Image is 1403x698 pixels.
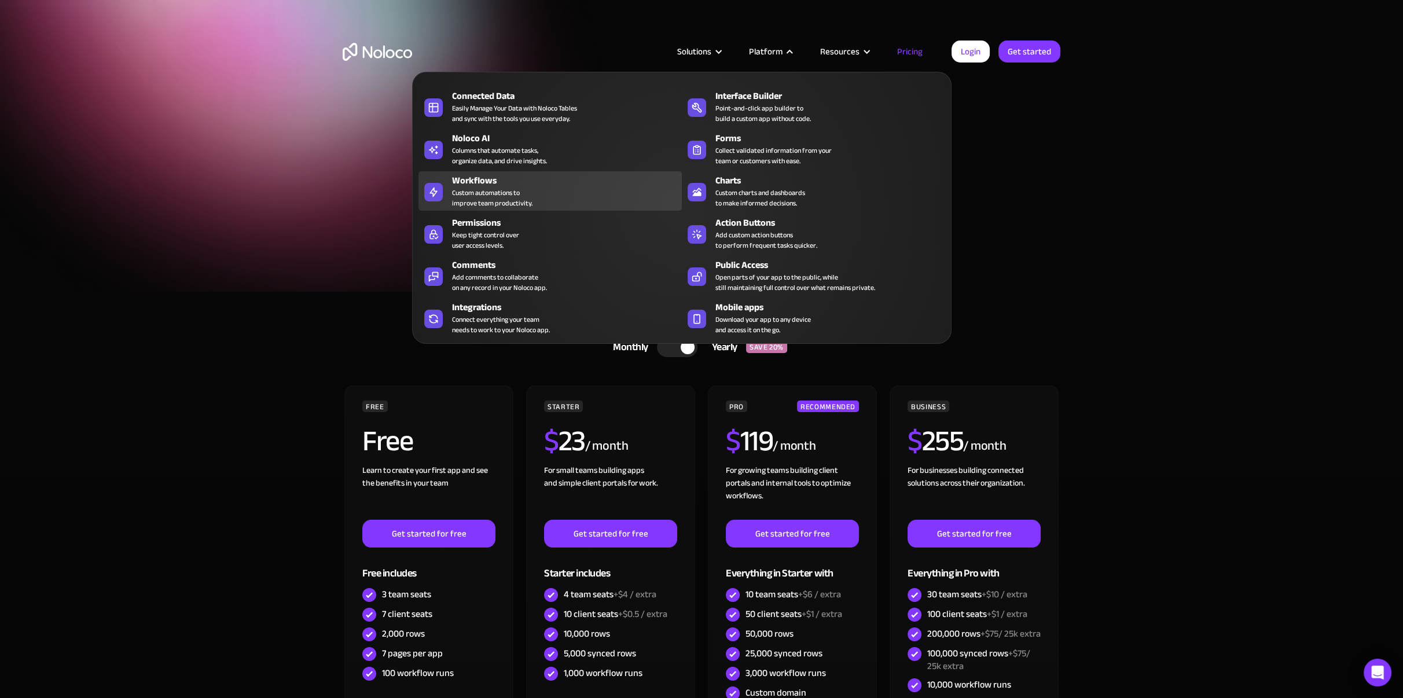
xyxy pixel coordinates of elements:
[745,667,826,679] div: 3,000 workflow runs
[343,303,1060,332] div: CHOOSE YOUR PLAN
[452,174,687,188] div: Workflows
[908,548,1041,585] div: Everything in Pro with
[418,87,682,126] a: Connected DataEasily Manage Your Data with Noloco Tablesand sync with the tools you use everyday.
[362,548,495,585] div: Free includes
[927,647,1041,673] div: 100,000 synced rows
[773,437,816,455] div: / month
[452,300,687,314] div: Integrations
[682,214,945,253] a: Action ButtonsAdd custom action buttonsto perform frequent tasks quicker.
[677,44,711,59] div: Solutions
[418,214,682,253] a: PermissionsKeep tight control overuser access levels.
[544,401,583,412] div: STARTER
[715,300,950,314] div: Mobile apps
[715,174,950,188] div: Charts
[382,627,425,640] div: 2,000 rows
[749,44,783,59] div: Platform
[952,41,990,63] a: Login
[544,464,677,520] div: For small teams building apps and simple client portals for work. ‍
[734,44,806,59] div: Platform
[927,678,1011,691] div: 10,000 workflow runs
[362,464,495,520] div: Learn to create your first app and see the benefits in your team ‍
[564,627,610,640] div: 10,000 rows
[745,588,841,601] div: 10 team seats
[564,588,656,601] div: 4 team seats
[908,427,963,455] h2: 255
[452,103,577,124] div: Easily Manage Your Data with Noloco Tables and sync with the tools you use everyday.
[715,216,950,230] div: Action Buttons
[343,43,412,61] a: home
[452,258,687,272] div: Comments
[745,608,842,620] div: 50 client seats
[908,414,922,468] span: $
[726,520,859,548] a: Get started for free
[963,437,1007,455] div: / month
[927,588,1027,601] div: 30 team seats
[682,171,945,211] a: ChartsCustom charts and dashboardsto make informed decisions.
[715,131,950,145] div: Forms
[927,645,1030,675] span: +$75/ 25k extra
[927,627,1041,640] div: 200,000 rows
[715,258,950,272] div: Public Access
[564,667,642,679] div: 1,000 workflow runs
[697,339,746,356] div: Yearly
[987,605,1027,623] span: +$1 / extra
[797,401,859,412] div: RECOMMENDED
[908,464,1041,520] div: For businesses building connected solutions across their organization. ‍
[726,401,747,412] div: PRO
[362,520,495,548] a: Get started for free
[412,56,952,344] nav: Platform
[362,401,388,412] div: FREE
[982,586,1027,603] span: +$10 / extra
[715,230,817,251] div: Add custom action buttons to perform frequent tasks quicker.
[802,605,842,623] span: +$1 / extra
[452,145,547,166] div: Columns that automate tasks, organize data, and drive insights.
[382,588,431,601] div: 3 team seats
[618,605,667,623] span: +$0.5 / extra
[418,129,682,168] a: Noloco AIColumns that automate tasks,organize data, and drive insights.
[682,129,945,168] a: FormsCollect validated information from yourteam or customers with ease.
[452,131,687,145] div: Noloco AI
[382,647,443,660] div: 7 pages per app
[998,41,1060,63] a: Get started
[715,272,875,293] div: Open parts of your app to the public, while still maintaining full control over what remains priv...
[1364,659,1391,686] div: Open Intercom Messenger
[544,427,585,455] h2: 23
[418,171,682,211] a: WorkflowsCustom automations toimprove team productivity.
[382,667,454,679] div: 100 workflow runs
[544,520,677,548] a: Get started for free
[452,216,687,230] div: Permissions
[745,647,822,660] div: 25,000 synced rows
[544,548,677,585] div: Starter includes
[726,414,740,468] span: $
[883,44,937,59] a: Pricing
[908,520,1041,548] a: Get started for free
[715,188,805,208] div: Custom charts and dashboards to make informed decisions.
[452,230,519,251] div: Keep tight control over user access levels.
[452,314,550,335] div: Connect everything your team needs to work to your Noloco app.
[682,256,945,295] a: Public AccessOpen parts of your app to the public, whilestill maintaining full control over what ...
[343,98,1060,168] h1: Flexible Pricing Designed for Business
[980,625,1041,642] span: +$75/ 25k extra
[452,89,687,103] div: Connected Data
[806,44,883,59] div: Resources
[715,89,950,103] div: Interface Builder
[382,608,432,620] div: 7 client seats
[927,608,1027,620] div: 100 client seats
[820,44,860,59] div: Resources
[598,339,657,356] div: Monthly
[726,548,859,585] div: Everything in Starter with
[682,87,945,126] a: Interface BuilderPoint-and-click app builder tobuild a custom app without code.
[418,298,682,337] a: IntegrationsConnect everything your teamneeds to work to your Noloco app.
[682,298,945,337] a: Mobile appsDownload your app to any deviceand access it on the go.
[564,608,667,620] div: 10 client seats
[908,401,949,412] div: BUSINESS
[715,145,832,166] div: Collect validated information from your team or customers with ease.
[343,179,1060,197] h2: Start for free. Upgrade to support your business at any stage.
[726,464,859,520] div: For growing teams building client portals and internal tools to optimize workflows.
[585,437,628,455] div: / month
[726,427,773,455] h2: 119
[614,586,656,603] span: +$4 / extra
[663,44,734,59] div: Solutions
[715,103,811,124] div: Point-and-click app builder to build a custom app without code.
[362,427,413,455] h2: Free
